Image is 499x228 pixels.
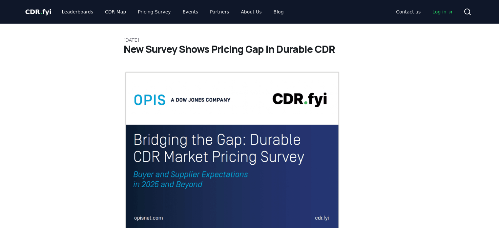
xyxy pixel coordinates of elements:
p: [DATE] [124,37,376,43]
a: Contact us [391,6,426,18]
span: . [40,8,42,16]
a: About Us [236,6,267,18]
span: Log in [432,9,453,15]
a: Pricing Survey [133,6,176,18]
a: Leaderboards [56,6,98,18]
span: CDR fyi [25,8,52,16]
a: CDR Map [100,6,131,18]
a: Blog [268,6,289,18]
a: Log in [427,6,458,18]
a: CDR.fyi [25,7,52,16]
a: Events [177,6,203,18]
h1: New Survey Shows Pricing Gap in Durable CDR [124,43,376,55]
nav: Main [391,6,458,18]
nav: Main [56,6,289,18]
a: Partners [205,6,234,18]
